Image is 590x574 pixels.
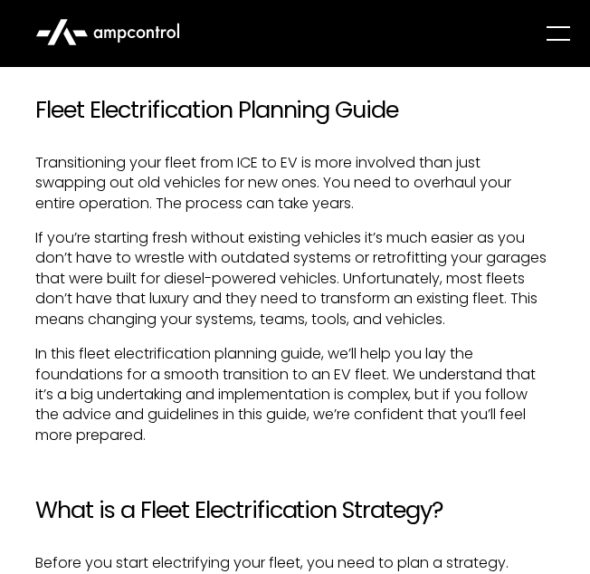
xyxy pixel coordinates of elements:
p: If you’re starting fresh without existing vehicles it’s much easier as you don’t have to wrestle ... [35,228,555,330]
p: In this fleet electrification planning guide, we’ll help you lay the foundations for a smooth tra... [35,344,555,445]
p: Transitioning your fleet from ICE to EV is more involved than just swapping out old vehicles for ... [35,153,555,214]
div: menu [526,8,584,59]
h2: Fleet Electrification Planning Guide [35,96,555,124]
h2: What is a Fleet Electrification Strategy? [35,496,555,524]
